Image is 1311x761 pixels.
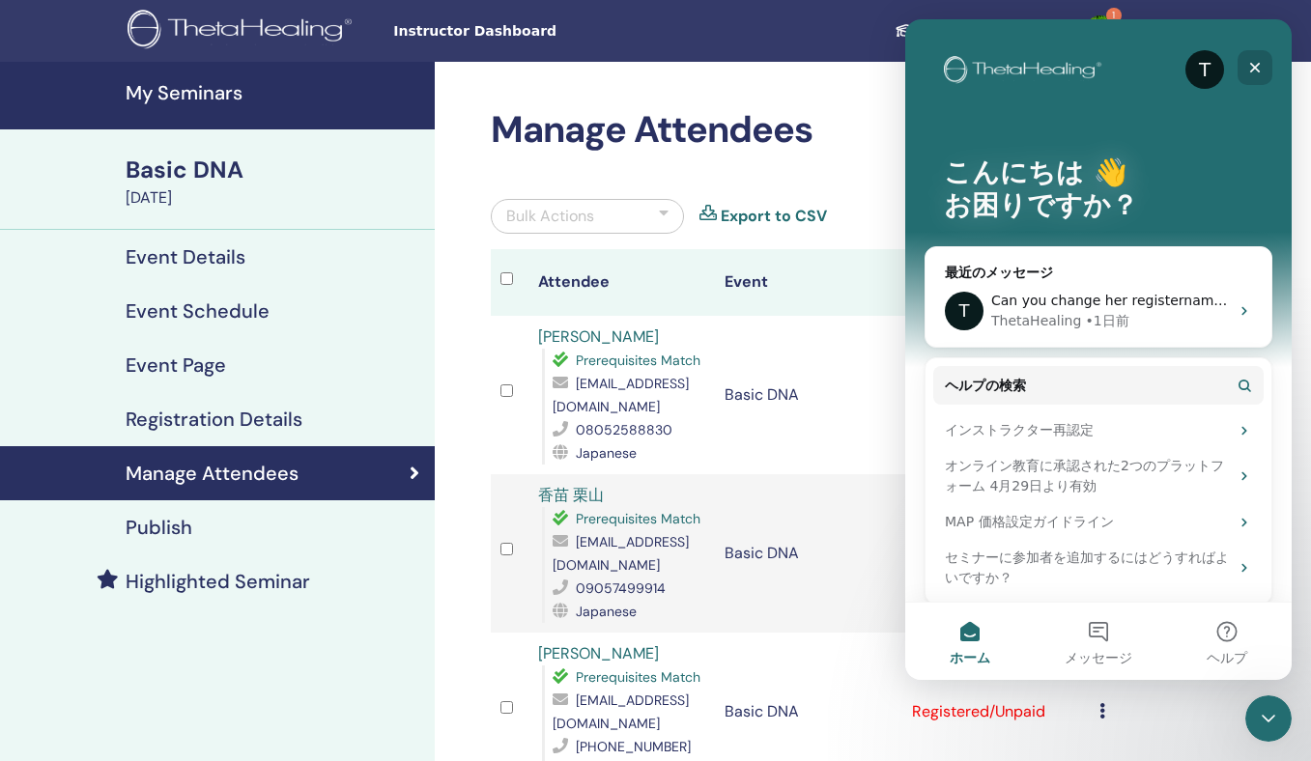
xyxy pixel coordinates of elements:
span: Prerequisites Match [576,510,700,527]
div: • 1日前 [180,292,223,312]
div: オンライン教育に承認された2つのプラットフォーム 4月29日より有効 [40,437,324,477]
span: Can you change her registername as below; [EMAIL_ADDRESS][DOMAIN_NAME], 香苗栗山 to [PERSON_NAME], th... [86,273,887,289]
td: Basic DNA [715,316,902,474]
button: メッセージ [128,583,257,661]
th: Attendee [528,249,716,316]
div: Basic DNA [126,154,423,186]
div: [DATE] [126,186,423,210]
span: [PHONE_NUMBER] [576,738,691,755]
h4: Manage Attendees [126,462,299,485]
div: Bulk Actions [506,205,594,228]
div: インストラクター再認定 [40,401,324,421]
h2: Manage Attendees [491,108,1127,153]
h4: Event Page [126,353,226,377]
img: logo.png [128,10,358,53]
td: Basic DNA [715,474,902,633]
div: インストラクター再認定 [28,393,358,429]
a: 香苗 栗山 [538,485,604,505]
h4: Publish [126,516,192,539]
div: MAP 価格設定ガイドライン [28,485,358,521]
iframe: Intercom live chat [905,19,1292,680]
h4: Registration Details [126,408,302,431]
span: ホーム [44,632,85,645]
th: Status [902,249,1090,316]
button: ヘルプの検索 [28,347,358,385]
span: [EMAIL_ADDRESS][DOMAIN_NAME] [553,375,689,415]
iframe: Intercom live chat [1245,695,1292,742]
div: クローズ [332,31,367,66]
span: ヘルプの検索 [40,356,121,377]
img: default.jpg [1085,15,1116,46]
h4: My Seminars [126,81,423,104]
span: Japanese [576,444,637,462]
span: 09057499914 [576,579,666,597]
span: メッセージ [159,632,227,645]
div: セミナーに参加者を追加するにはどうすればよいですか？ [40,528,324,569]
span: [EMAIL_ADDRESS][DOMAIN_NAME] [553,533,689,574]
h4: Highlighted Seminar [126,570,310,593]
div: セミナーに参加者を追加するにはどうすればよいですか？ [28,521,358,577]
span: Prerequisites Match [576,352,700,369]
img: graduation-cap-white.svg [895,22,918,39]
div: ThetaHealing [86,292,176,312]
th: Event [715,249,902,316]
div: MAP 価格設定ガイドライン [40,493,324,513]
a: Student Dashboard [879,14,1069,49]
span: Japanese [576,603,637,620]
h4: Event Details [126,245,245,268]
a: Basic DNA[DATE] [114,154,435,210]
span: [EMAIL_ADDRESS][DOMAIN_NAME] [553,691,689,732]
span: Prerequisites Match [576,668,700,686]
button: ヘルプ [258,583,386,661]
a: [PERSON_NAME] [538,326,659,347]
a: [PERSON_NAME] [538,643,659,663]
span: ヘルプ [301,632,342,645]
span: 1 [1106,8,1122,23]
span: Instructor Dashboard [393,21,683,42]
a: Export to CSV [721,205,827,228]
span: 08052588830 [576,421,672,438]
div: オンライン教育に承認された2つのプラットフォーム 4月29日より有効 [28,429,358,485]
h4: Event Schedule [126,299,270,323]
